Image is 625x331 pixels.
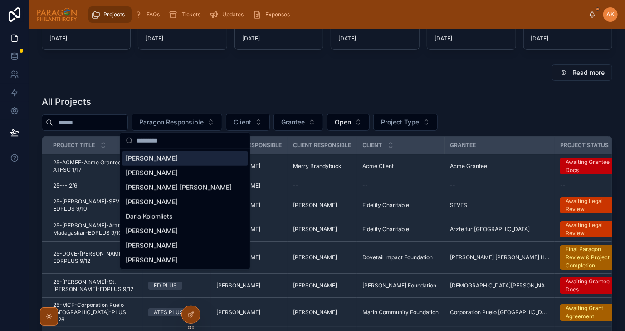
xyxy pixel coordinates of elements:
span: Grantee [450,142,476,149]
a: [PERSON_NAME] Foundation [362,282,439,289]
span: Read more [572,68,605,77]
a: Acme Grantee [450,163,549,170]
span: Merry Brandybuck [293,163,342,170]
span: Arzte fur [GEOGRAPHIC_DATA] [450,226,530,233]
a: -- [450,182,549,189]
span: [PERSON_NAME] [PERSON_NAME] Health Trust LTD/GTE [450,254,549,261]
span: Open [335,118,351,127]
a: [PERSON_NAME] [216,309,282,316]
img: App logo [36,7,78,22]
div: Awaiting Grantee Docs [566,158,615,174]
span: Fidelity Charitable [362,226,409,233]
span: Project Title [53,142,95,149]
span: -- [362,182,368,189]
span: Fidelity Charitable [362,202,409,209]
span: Client [363,142,382,149]
a: Expenses [250,6,297,23]
a: -- [362,182,439,189]
span: [PERSON_NAME] Foundation [362,282,436,289]
span: -- [450,182,455,189]
div: Final Paragon Review & Project Completion [566,245,615,270]
span: Projects [104,11,125,18]
span: [DATE] [338,35,412,42]
span: [PERSON_NAME] [126,256,178,265]
span: Acme Client [362,163,394,170]
span: [PERSON_NAME] [126,241,178,250]
span: Client [234,118,251,127]
a: SEVES [450,202,549,209]
a: Fidelity Charitable [362,226,439,233]
a: [PERSON_NAME] [216,282,282,289]
div: Suggestions [120,149,250,269]
a: Acme Client [362,163,439,170]
button: Read more [552,64,612,81]
span: [PERSON_NAME] [PERSON_NAME] [126,183,232,192]
a: Awaiting Legal Review [560,197,620,213]
a: ED PLUS [148,282,205,290]
span: Project Type [381,118,419,127]
span: FAQs [147,11,160,18]
a: 25-[PERSON_NAME]-SEVES-EDPLUS 9/10 [53,198,137,212]
a: Awaiting Legal Review [560,221,620,237]
a: [PERSON_NAME] [293,202,352,209]
span: [DATE] [531,35,605,42]
a: FAQs [132,6,166,23]
a: Marin Community Foundation [362,309,439,316]
span: [PERSON_NAME] [293,282,337,289]
button: Select Button [327,114,370,131]
span: [PERSON_NAME] [126,198,178,207]
span: [PERSON_NAME] [126,227,178,236]
span: Acme Grantee [450,163,487,170]
span: Dovetail Impact Foundation [362,254,433,261]
span: [PERSON_NAME] [293,254,337,261]
a: Corporation Puelo [GEOGRAPHIC_DATA] [450,309,549,316]
button: Select Button [273,114,323,131]
span: [DEMOGRAPHIC_DATA][PERSON_NAME] [450,282,549,289]
a: Updates [207,6,250,23]
a: Arzte fur [GEOGRAPHIC_DATA] [450,226,549,233]
button: Select Button [132,114,222,131]
a: ATFS PLUS [148,308,205,316]
span: Expenses [266,11,290,18]
span: Client Responsible [293,142,352,149]
h1: All Projects [42,95,91,108]
a: -- [293,182,352,189]
span: [PERSON_NAME] [126,154,178,163]
span: [PERSON_NAME] [126,168,178,178]
div: Awaiting Grant Agreement [566,304,615,321]
span: Daria Kolomiiets [126,212,172,221]
span: Updates [223,11,244,18]
a: [PERSON_NAME] [293,309,352,316]
a: Fidelity Charitable [362,202,439,209]
a: [PERSON_NAME] [293,254,352,261]
span: 25-[PERSON_NAME]-Arzte fur Madagaskar-EDPLUS 9/10 [53,222,137,237]
a: Awaiting Grant Agreement [560,304,620,321]
span: [PERSON_NAME] [216,309,260,316]
span: [DATE] [435,35,508,42]
span: SEVES [450,202,467,209]
button: Select Button [373,114,438,131]
div: Awaiting Legal Review [566,197,615,213]
a: Merry Brandybuck [293,163,352,170]
a: Projects [88,6,132,23]
div: ED PLUS [154,282,177,290]
div: ATFS PLUS [154,308,183,316]
span: Grantee [281,118,305,127]
a: Tickets [166,6,207,23]
a: 25-ACMEF-Acme Grantee-ATFSC 1/17 [53,159,137,173]
div: scrollable content [85,5,589,25]
a: 25--- 2/6 [53,182,137,189]
span: [PERSON_NAME] [293,202,337,209]
a: Dovetail Impact Foundation [362,254,439,261]
a: Awaiting Grantee Docs [560,158,620,174]
span: [DATE] [146,35,219,42]
span: [PERSON_NAME] [293,309,337,316]
a: 25-MCF-Corporation Puelo [GEOGRAPHIC_DATA]-PLUS 9/26 [53,301,137,323]
span: Tickets [182,11,201,18]
button: Select Button [226,114,270,131]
